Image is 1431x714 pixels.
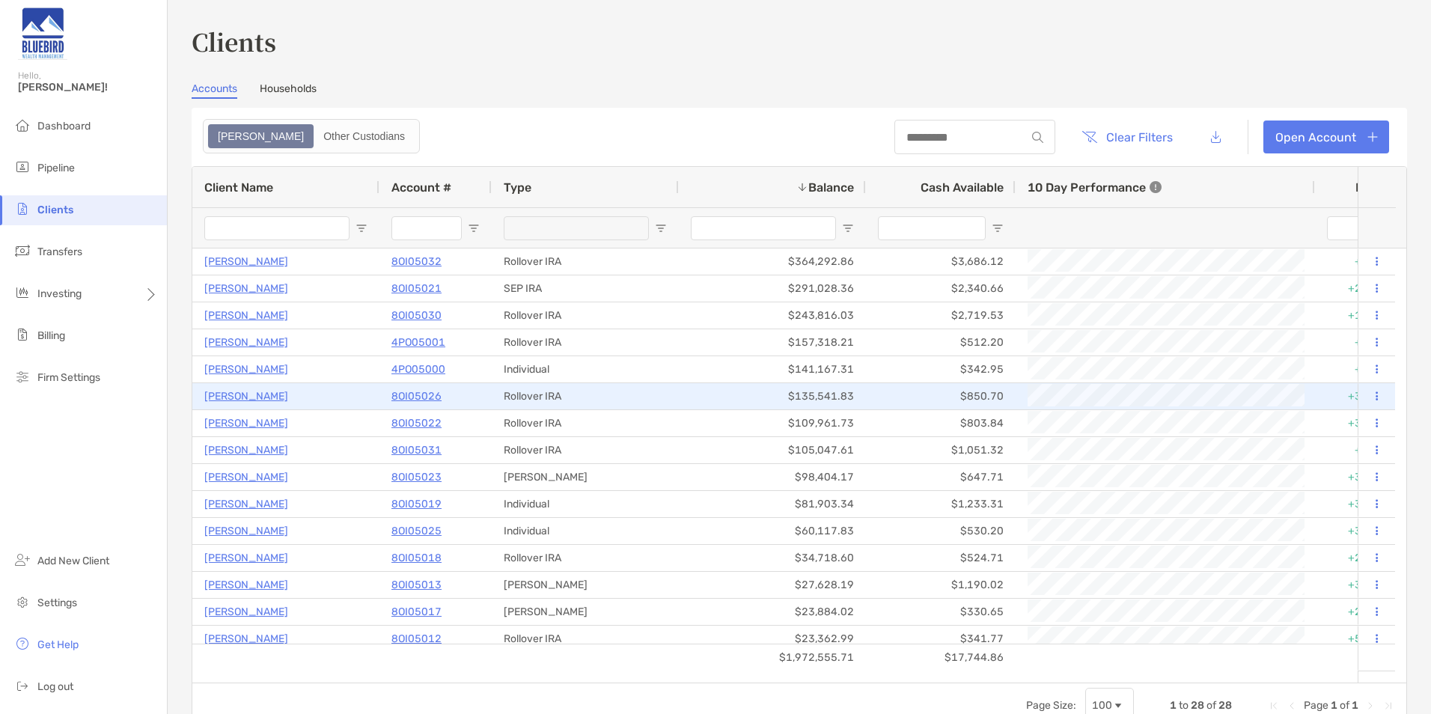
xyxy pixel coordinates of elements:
[391,495,442,513] p: 8OI05019
[1032,132,1043,143] img: input icon
[1340,699,1349,712] span: of
[691,216,836,240] input: Balance Filter Input
[204,279,288,298] a: [PERSON_NAME]
[1026,699,1076,712] div: Page Size:
[204,576,288,594] a: [PERSON_NAME]
[866,626,1016,652] div: $341.77
[679,410,866,436] div: $109,961.73
[492,329,679,356] div: Rollover IRA
[492,518,679,544] div: Individual
[37,555,109,567] span: Add New Client
[13,551,31,569] img: add_new_client icon
[1315,248,1405,275] div: +4.77%
[679,599,866,625] div: $23,884.02
[391,252,442,271] p: 8OI05032
[13,593,31,611] img: settings icon
[204,387,288,406] a: [PERSON_NAME]
[1028,167,1162,207] div: 10 Day Performance
[1304,699,1328,712] span: Page
[204,360,288,379] a: [PERSON_NAME]
[866,437,1016,463] div: $1,051.32
[391,279,442,298] a: 8OI05021
[1070,120,1184,153] button: Clear Filters
[1206,699,1216,712] span: of
[1315,545,1405,571] div: +29.25%
[1092,699,1112,712] div: 100
[492,248,679,275] div: Rollover IRA
[391,333,445,352] a: 4PO05001
[492,545,679,571] div: Rollover IRA
[492,383,679,409] div: Rollover IRA
[391,629,442,648] p: 8OI05012
[1179,699,1189,712] span: to
[204,414,288,433] a: [PERSON_NAME]
[204,252,288,271] a: [PERSON_NAME]
[878,216,986,240] input: Cash Available Filter Input
[866,383,1016,409] div: $850.70
[866,329,1016,356] div: $512.20
[866,644,1016,671] div: $17,744.86
[1315,572,1405,598] div: +33.69%
[204,495,288,513] p: [PERSON_NAME]
[391,602,442,621] a: 8OI05017
[204,602,288,621] a: [PERSON_NAME]
[260,82,317,99] a: Households
[679,329,866,356] div: $157,318.21
[204,549,288,567] p: [PERSON_NAME]
[37,329,65,342] span: Billing
[391,414,442,433] a: 8OI05022
[679,545,866,571] div: $34,718.60
[1315,410,1405,436] div: +37.39%
[866,599,1016,625] div: $330.65
[1191,699,1204,712] span: 28
[492,464,679,490] div: [PERSON_NAME]
[391,306,442,325] a: 8OI05030
[808,180,854,195] span: Balance
[391,360,445,379] a: 4PO05000
[866,464,1016,490] div: $647.71
[37,287,82,300] span: Investing
[492,626,679,652] div: Rollover IRA
[679,248,866,275] div: $364,292.86
[192,82,237,99] a: Accounts
[13,326,31,344] img: billing icon
[866,410,1016,436] div: $803.84
[391,387,442,406] a: 8OI05026
[391,576,442,594] a: 8OI05013
[13,116,31,134] img: dashboard icon
[1315,626,1405,652] div: +53.16%
[1331,699,1337,712] span: 1
[866,248,1016,275] div: $3,686.12
[492,491,679,517] div: Individual
[866,356,1016,382] div: $342.95
[37,245,82,258] span: Transfers
[18,6,67,60] img: Zoe Logo
[204,468,288,486] a: [PERSON_NAME]
[679,626,866,652] div: $23,362.99
[13,242,31,260] img: transfers icon
[204,333,288,352] p: [PERSON_NAME]
[37,638,79,651] span: Get Help
[1315,491,1405,517] div: +39.03%
[1327,216,1375,240] input: ITD Filter Input
[391,468,442,486] a: 8OI05023
[1170,699,1177,712] span: 1
[992,222,1004,234] button: Open Filter Menu
[203,119,420,153] div: segmented control
[13,367,31,385] img: firm-settings icon
[492,302,679,329] div: Rollover IRA
[391,522,442,540] a: 8OI05025
[468,222,480,234] button: Open Filter Menu
[679,518,866,544] div: $60,117.83
[679,491,866,517] div: $81,903.34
